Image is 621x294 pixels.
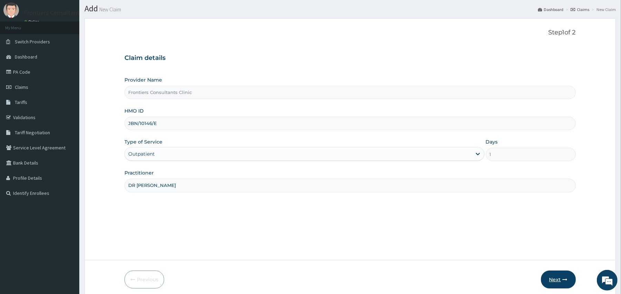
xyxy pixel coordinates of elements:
[36,39,116,48] div: Chat with us now
[15,99,27,105] span: Tariffs
[15,84,28,90] span: Claims
[590,7,616,12] li: New Claim
[98,7,121,12] small: New Claim
[124,29,575,36] p: Step 1 of 2
[113,3,130,20] div: Minimize live chat window
[40,87,95,156] span: We're online!
[124,138,162,145] label: Type of Service
[24,10,99,16] p: Frontiers Consultants Clinic
[571,7,589,12] a: Claims
[486,138,498,145] label: Days
[124,76,162,83] label: Provider Name
[124,117,575,130] input: Enter HMO ID
[15,54,37,60] span: Dashboard
[3,2,19,18] img: User Image
[538,7,563,12] a: Dashboard
[13,34,28,52] img: d_794563401_company_1708531726252_794563401
[124,271,164,288] button: Previous
[15,39,50,45] span: Switch Providers
[541,271,576,288] button: Next
[124,54,575,62] h3: Claim details
[84,4,616,13] h1: Add
[124,169,154,176] label: Practitioner
[124,179,575,192] input: Enter Name
[24,19,41,24] a: Online
[3,188,131,212] textarea: Type your message and hit 'Enter'
[124,107,144,114] label: HMO ID
[15,129,50,136] span: Tariff Negotiation
[128,150,155,157] div: Outpatient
